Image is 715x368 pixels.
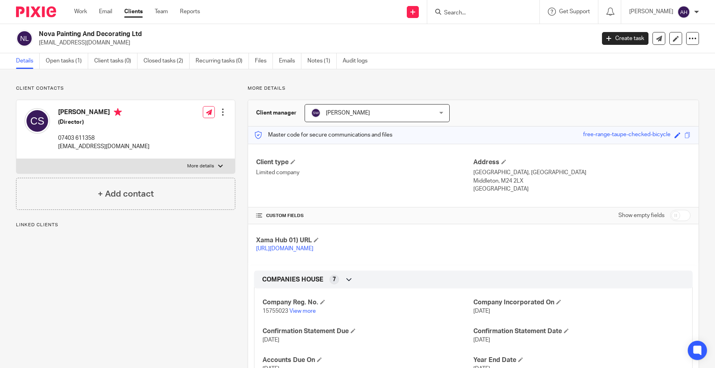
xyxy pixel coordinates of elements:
[16,6,56,17] img: Pixie
[473,158,691,167] h4: Address
[443,10,515,17] input: Search
[58,118,149,126] h5: (Director)
[124,8,143,16] a: Clients
[248,85,699,92] p: More details
[180,8,200,16] a: Reports
[583,131,671,140] div: free-range-taupe-checked-bicycle
[263,337,279,343] span: [DATE]
[343,53,374,69] a: Audit logs
[256,246,313,251] a: [URL][DOMAIN_NAME]
[24,108,50,134] img: svg%3E
[254,131,392,139] p: Master code for secure communications and files
[618,211,665,219] label: Show empty fields
[16,85,235,92] p: Client contacts
[16,30,33,47] img: svg%3E
[473,337,490,343] span: [DATE]
[155,8,168,16] a: Team
[16,53,40,69] a: Details
[263,356,473,364] h4: Accounts Due On
[473,169,691,177] p: [GEOGRAPHIC_DATA], [GEOGRAPHIC_DATA]
[255,53,273,69] a: Files
[16,222,235,228] p: Linked clients
[311,108,321,118] img: svg%3E
[279,53,301,69] a: Emails
[58,108,149,118] h4: [PERSON_NAME]
[98,188,154,200] h4: + Add contact
[473,177,691,185] p: Middleton, M24 2LX
[333,275,336,284] span: 7
[262,275,323,284] span: COMPANIES HOUSE
[629,8,673,16] p: [PERSON_NAME]
[473,185,691,193] p: [GEOGRAPHIC_DATA]
[473,356,684,364] h4: Year End Date
[39,30,480,38] h2: Nova Painting And Decorating Ltd
[256,169,473,177] p: Limited company
[46,53,88,69] a: Open tasks (1)
[256,213,473,219] h4: CUSTOM FIELDS
[263,327,473,336] h4: Confirmation Statement Due
[473,298,684,307] h4: Company Incorporated On
[256,158,473,167] h4: Client type
[143,53,190,69] a: Closed tasks (2)
[307,53,337,69] a: Notes (1)
[289,308,316,314] a: View more
[602,32,648,45] a: Create task
[473,327,684,336] h4: Confirmation Statement Date
[58,134,149,142] p: 07403 611358
[256,236,473,245] h4: Xama Hub 01) URL
[74,8,87,16] a: Work
[187,163,214,169] p: More details
[473,308,490,314] span: [DATE]
[263,298,473,307] h4: Company Reg. No.
[39,39,590,47] p: [EMAIL_ADDRESS][DOMAIN_NAME]
[58,143,149,151] p: [EMAIL_ADDRESS][DOMAIN_NAME]
[263,308,288,314] span: 15755023
[114,108,122,116] i: Primary
[196,53,249,69] a: Recurring tasks (0)
[99,8,112,16] a: Email
[326,110,370,116] span: [PERSON_NAME]
[559,9,590,14] span: Get Support
[94,53,137,69] a: Client tasks (0)
[256,109,297,117] h3: Client manager
[677,6,690,18] img: svg%3E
